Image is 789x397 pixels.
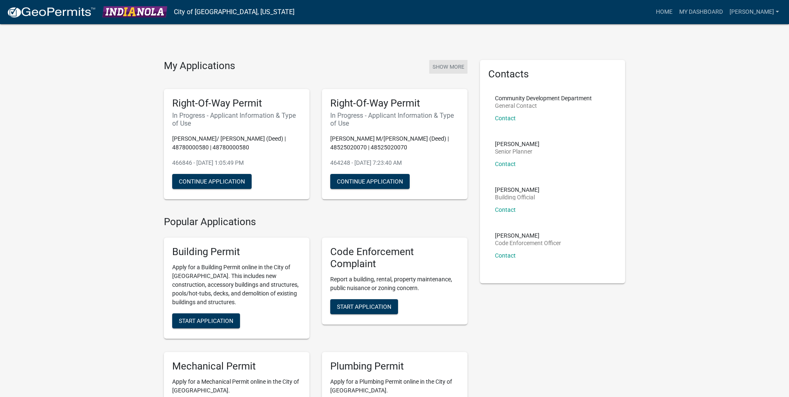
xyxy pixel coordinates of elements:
a: Home [653,4,676,20]
a: City of [GEOGRAPHIC_DATA], [US_STATE] [174,5,294,19]
p: General Contact [495,103,592,109]
img: City of Indianola, Iowa [102,6,167,17]
h5: Right-Of-Way Permit [330,97,459,109]
h5: Building Permit [172,246,301,258]
a: Contact [495,252,516,259]
h4: Popular Applications [164,216,467,228]
h5: Mechanical Permit [172,360,301,372]
a: Contact [495,115,516,122]
p: [PERSON_NAME] [495,187,539,193]
p: [PERSON_NAME] [495,141,539,147]
p: 466846 - [DATE] 1:05:49 PM [172,159,301,167]
p: Apply for a Building Permit online in the City of [GEOGRAPHIC_DATA]. This includes new constructi... [172,263,301,307]
p: 464248 - [DATE] 7:23:40 AM [330,159,459,167]
button: Show More [429,60,467,74]
p: [PERSON_NAME] [495,233,561,238]
p: Building Official [495,194,539,200]
p: [PERSON_NAME] M/[PERSON_NAME] (Deed) | 48525020070 | 48525020070 [330,134,459,152]
p: [PERSON_NAME]/ [PERSON_NAME] (Deed) | 48780000580 | 48780000580 [172,134,301,152]
h4: My Applications [164,60,235,72]
p: Apply for a Plumbing Permit online in the City of [GEOGRAPHIC_DATA]. [330,377,459,395]
a: My Dashboard [676,4,726,20]
p: Code Enforcement Officer [495,240,561,246]
p: Apply for a Mechanical Permit online in the City of [GEOGRAPHIC_DATA]. [172,377,301,395]
button: Start Application [172,313,240,328]
h5: Plumbing Permit [330,360,459,372]
p: Community Development Department [495,95,592,101]
h6: In Progress - Applicant Information & Type of Use [172,112,301,127]
h5: Code Enforcement Complaint [330,246,459,270]
a: Contact [495,206,516,213]
p: Report a building, rental, property maintenance, public nuisance or zoning concern. [330,275,459,293]
h6: In Progress - Applicant Information & Type of Use [330,112,459,127]
span: Start Application [337,303,391,310]
button: Continue Application [330,174,410,189]
h5: Right-Of-Way Permit [172,97,301,109]
p: Senior Planner [495,149,539,154]
a: Contact [495,161,516,167]
a: [PERSON_NAME] [726,4,782,20]
button: Continue Application [172,174,252,189]
span: Start Application [179,318,233,324]
h5: Contacts [488,68,617,80]
button: Start Application [330,299,398,314]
